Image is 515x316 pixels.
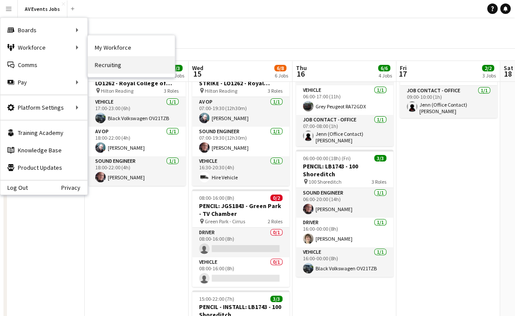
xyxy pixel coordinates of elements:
[295,69,307,79] span: 16
[0,74,87,91] div: Pay
[170,65,183,71] span: 3/3
[0,39,87,56] div: Workforce
[88,97,186,127] app-card-role: Vehicle1/117:00-23:00 (6h)Black Volkswagen OV21TZB
[502,69,513,79] span: 18
[270,195,282,201] span: 0/2
[379,72,392,79] div: 4 Jobs
[205,87,237,94] span: Hilton Reading
[61,184,87,191] a: Privacy
[199,296,234,302] span: 15:00-22:00 (7h)
[192,127,289,156] app-card-role: Sound Engineer1/107:00-19:30 (12h30m)[PERSON_NAME]
[101,87,133,94] span: Hilton Reading
[171,72,184,79] div: 4 Jobs
[296,85,393,115] app-card-role: Vehicle1/106:00-17:00 (11h)Grey Peugeot RA72GDX
[88,39,175,56] a: My Workforce
[296,247,393,277] app-card-role: Vehicle1/116:00-00:00 (8h)Black Volkswagen OV21TZB
[192,202,289,218] h3: PENCIL: JGS1843 - Green Park - TV Chamber
[192,189,289,287] app-job-card: 08:00-16:00 (8h)0/2PENCIL: JGS1843 - Green Park - TV Chamber Green Park - Cirrus2 RolesDriver0/10...
[0,99,87,116] div: Platform Settings
[192,59,289,186] app-job-card: 07:00-20:30 (13h30m)3/3CONFIRMED: SHOW DAY & STRIKE - LO1262 - Royal College of Physicians - Upda...
[372,178,386,185] span: 3 Roles
[199,195,234,201] span: 08:00-16:00 (8h)
[192,156,289,186] app-card-role: Vehicle1/116:30-20:30 (4h)Hire Vehicle
[0,184,28,191] a: Log Out
[274,65,286,71] span: 6/8
[296,188,393,218] app-card-role: Sound Engineer1/106:00-20:00 (14h)[PERSON_NAME]
[268,218,282,225] span: 2 Roles
[88,56,175,74] a: Recruiting
[0,159,87,176] a: Product Updates
[192,257,289,287] app-card-role: Vehicle0/108:00-16:00 (8h)
[378,65,390,71] span: 6/6
[18,0,67,17] button: AV Events Jobs
[482,72,496,79] div: 3 Jobs
[374,155,386,161] span: 3/3
[482,65,494,71] span: 2/2
[0,141,87,159] a: Knowledge Base
[303,155,351,161] span: 06:00-00:00 (18h) (Fri)
[192,228,289,257] app-card-role: Driver0/108:00-16:00 (8h)
[192,97,289,127] app-card-role: AV Op1/107:00-19:30 (12h30m)[PERSON_NAME]
[400,86,497,118] app-card-role: Job contact - Office1/109:00-10:00 (1h)Jenn (Office Contact) [PERSON_NAME]
[400,64,407,72] span: Fri
[268,87,282,94] span: 3 Roles
[88,156,186,186] app-card-role: Sound Engineer1/118:00-22:00 (4h)[PERSON_NAME]
[192,64,203,72] span: Wed
[399,69,407,79] span: 17
[296,162,393,178] h3: PENCIL: LB1743 - 100 Shoreditch
[0,124,87,141] a: Training Academy
[275,72,288,79] div: 6 Jobs
[296,115,393,147] app-card-role: Job contact - Office1/107:00-08:00 (1h)Jenn (Office Contact) [PERSON_NAME]
[88,127,186,156] app-card-role: AV Op1/118:00-22:00 (4h)[PERSON_NAME]
[164,87,179,94] span: 3 Roles
[88,59,186,186] app-job-card: 17:00-23:00 (6h)3/3CONFIRMED: INSTALL DAY - LO1262 - Royal College of Physicians - Update in Medi...
[400,47,497,118] app-job-card: 09:00-10:00 (1h)1/1CHECK WIND WEATHER FORECAST FOR SHOWMAN'S SHOW1 RoleJob contact - Office1/109:...
[296,150,393,277] app-job-card: 06:00-00:00 (18h) (Fri)3/3PENCIL: LB1743 - 100 Shoreditch 100 Shoreditch3 RolesSound Engineer1/10...
[270,296,282,302] span: 3/3
[296,64,307,72] span: Thu
[296,218,393,247] app-card-role: Driver1/116:00-00:00 (8h)[PERSON_NAME]
[0,56,87,74] a: Comms
[0,21,87,39] div: Boards
[504,64,513,72] span: Sat
[309,178,342,185] span: 100 Shoreditch
[205,218,245,225] span: Green Park - Cirrus
[191,69,203,79] span: 15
